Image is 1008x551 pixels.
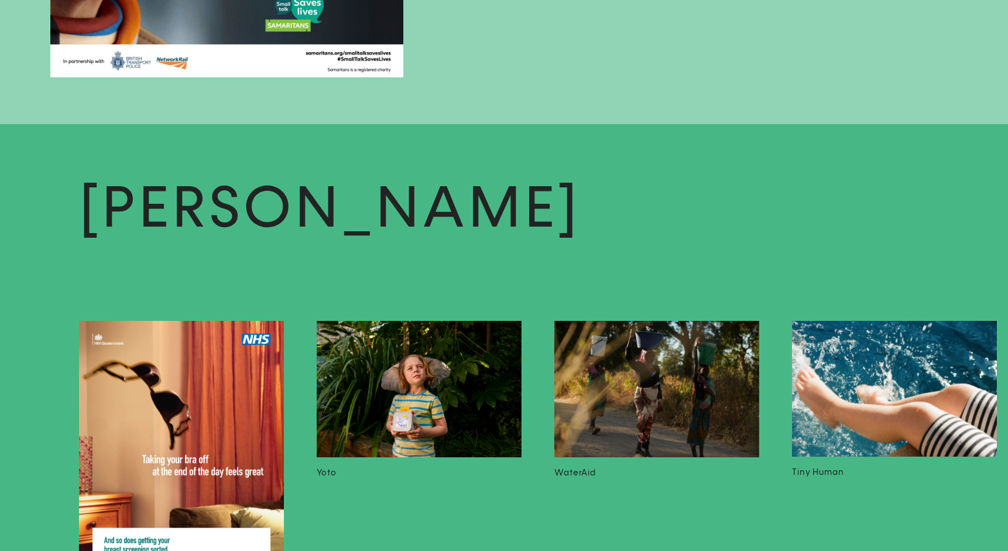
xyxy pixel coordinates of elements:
[792,466,997,479] h3: Tiny Human
[79,171,929,244] a: [PERSON_NAME]
[317,467,522,480] h3: Yoto
[554,467,759,480] h3: WaterAid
